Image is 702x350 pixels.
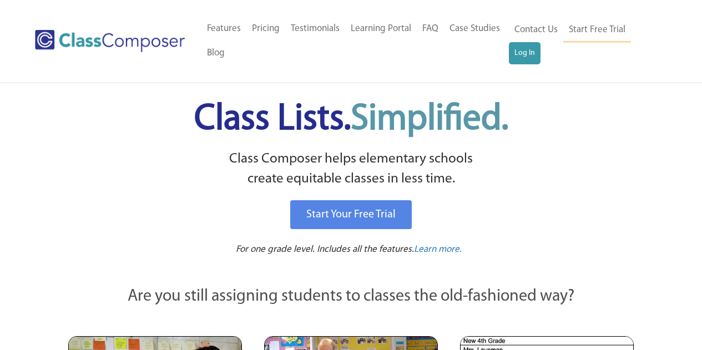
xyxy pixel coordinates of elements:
a: Features [201,17,246,41]
p: Class Composer helps elementary schools create equitable classes in less time. [67,149,636,190]
a: Learning Portal [345,17,417,41]
nav: Header Menu [509,18,659,64]
nav: Header Menu [201,17,509,65]
a: Case Studies [444,17,506,41]
span: Simplified. [351,102,508,138]
img: Class Composer [35,30,185,52]
p: Are you still assigning students to classes the old-fashioned way? [68,285,634,309]
span: Start Your Free Trial [306,209,396,220]
a: Log In [509,42,541,64]
a: Learn more. [414,243,462,257]
span: Learn more. [414,245,462,254]
a: Testimonials [285,17,345,41]
a: Start Free Trial [563,18,631,43]
a: Pricing [246,17,285,41]
a: FAQ [417,17,444,41]
a: Start Your Free Trial [290,200,412,229]
span: For one grade level. Includes all the features. [236,245,414,254]
a: Blog [201,41,230,65]
span: Class Lists. [194,102,508,138]
a: Contact Us [509,18,563,42]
